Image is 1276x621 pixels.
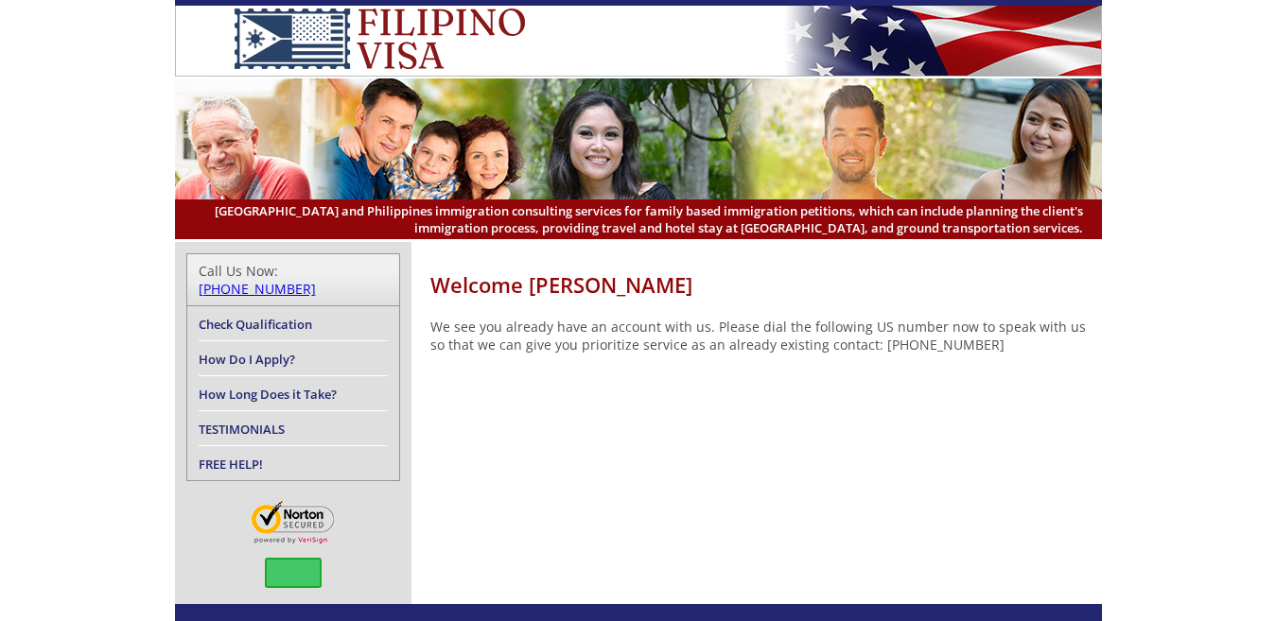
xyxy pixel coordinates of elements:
a: Check Qualification [199,316,312,333]
a: FREE HELP! [199,456,263,473]
a: TESTIMONIALS [199,421,285,438]
div: Call Us Now: [199,262,388,298]
p: We see you already have an account with us. Please dial the following US number now to speak with... [430,318,1102,354]
a: How Do I Apply? [199,351,295,368]
span: [GEOGRAPHIC_DATA] and Philippines immigration consulting services for family based immigration pe... [194,202,1083,236]
a: [PHONE_NUMBER] [199,280,316,298]
a: How Long Does it Take? [199,386,337,403]
h1: Welcome [PERSON_NAME] [430,270,1102,299]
